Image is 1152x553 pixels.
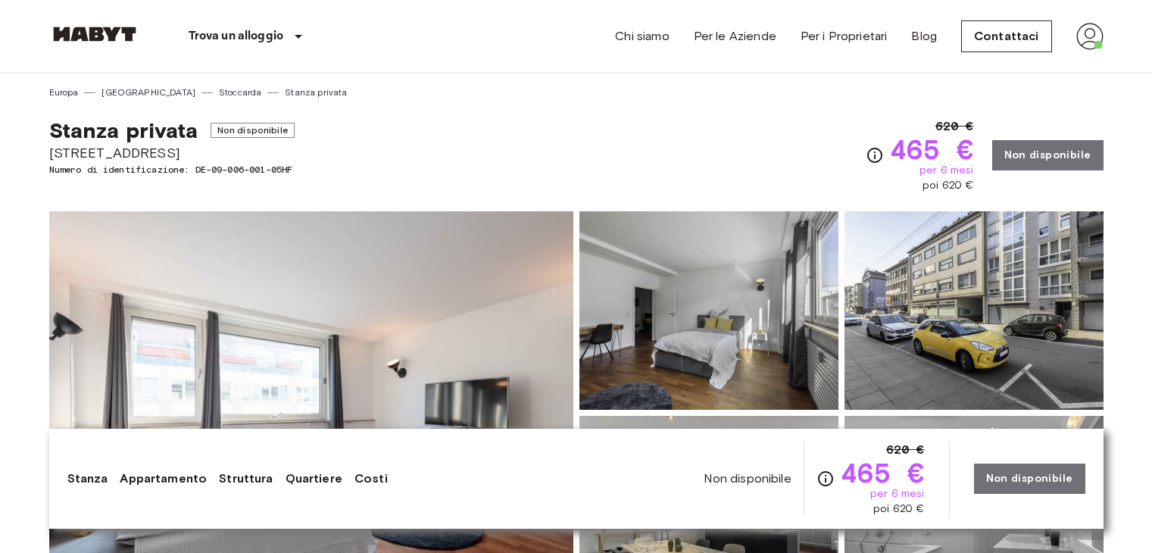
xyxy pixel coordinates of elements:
[579,211,838,410] img: Picture of unit DE-09-006-001-05HF
[219,86,261,99] a: Stoccarda
[873,501,924,517] span: poi 620 €
[844,211,1104,410] img: Picture of unit DE-09-006-001-05HF
[101,86,195,99] a: [GEOGRAPHIC_DATA]
[801,27,888,45] a: Per i Proprietari
[49,163,295,177] span: Numero di identificazione: DE-09-006-001-05HF
[49,143,295,163] span: [STREET_ADDRESS]
[1076,23,1104,50] img: avatar
[961,20,1052,52] a: Contattaci
[49,27,140,42] img: Habyt
[286,470,342,488] a: Quartiere
[890,136,974,163] span: 465 €
[219,470,273,488] a: Struttura
[870,486,925,501] span: per 6 mesi
[841,459,925,486] span: 465 €
[49,86,79,99] a: Europa
[49,117,198,143] span: Stanza privata
[211,123,295,138] span: Non disponibile
[886,441,925,459] span: 620 €
[189,27,284,45] p: Trova un alloggio
[285,86,347,99] a: Stanza privata
[816,470,835,488] svg: Verifica i dettagli delle spese nella sezione 'Riassunto dei Costi'. Si prega di notare che gli s...
[120,470,207,488] a: Appartamento
[694,27,776,45] a: Per le Aziende
[919,163,974,178] span: per 6 mesi
[704,470,791,487] span: Non disponibile
[866,146,884,164] svg: Verifica i dettagli delle spese nella sezione 'Riassunto dei Costi'. Si prega di notare che gli s...
[354,470,388,488] a: Costi
[615,27,669,45] a: Chi siamo
[935,117,974,136] span: 620 €
[67,470,108,488] a: Stanza
[923,178,973,193] span: poi 620 €
[911,27,937,45] a: Blog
